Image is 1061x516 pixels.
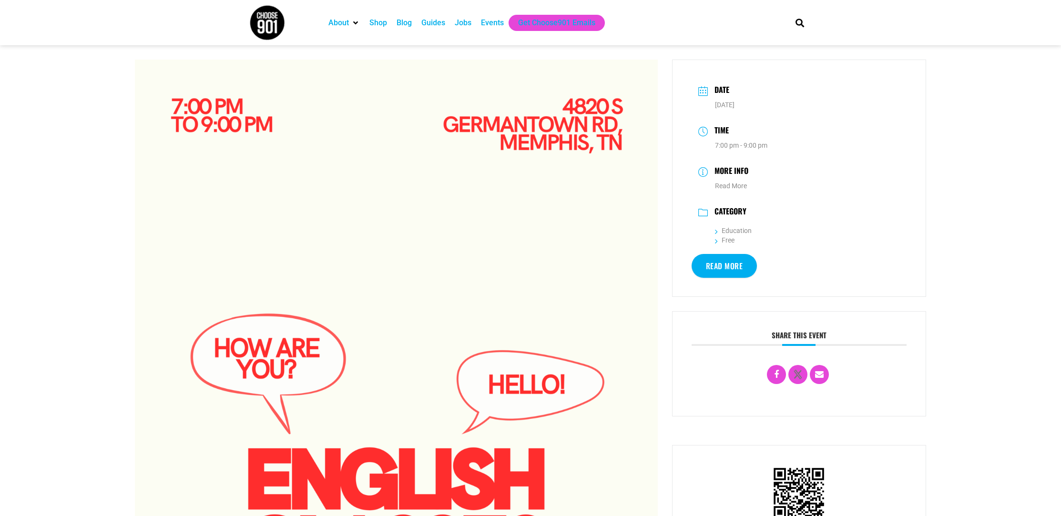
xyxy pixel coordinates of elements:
h3: Date [710,84,729,98]
a: Jobs [455,17,471,29]
div: Search [792,15,808,30]
abbr: 7:00 pm - 9:00 pm [715,142,767,149]
a: Education [715,227,752,234]
h3: More Info [710,165,748,179]
a: Shop [369,17,387,29]
div: About [324,15,365,31]
a: About [328,17,349,29]
a: Guides [421,17,445,29]
h3: Category [710,207,746,218]
a: Get Choose901 Emails [518,17,595,29]
a: Email [810,365,829,384]
a: Blog [397,17,412,29]
a: Events [481,17,504,29]
span: [DATE] [715,101,735,109]
a: Read More [692,254,757,278]
h3: Share this event [692,331,907,346]
a: X Social Network [788,365,807,384]
a: Share on Facebook [767,365,786,384]
nav: Main nav [324,15,779,31]
a: Free [715,236,735,244]
a: Read More [715,182,747,190]
h3: Time [710,124,729,138]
